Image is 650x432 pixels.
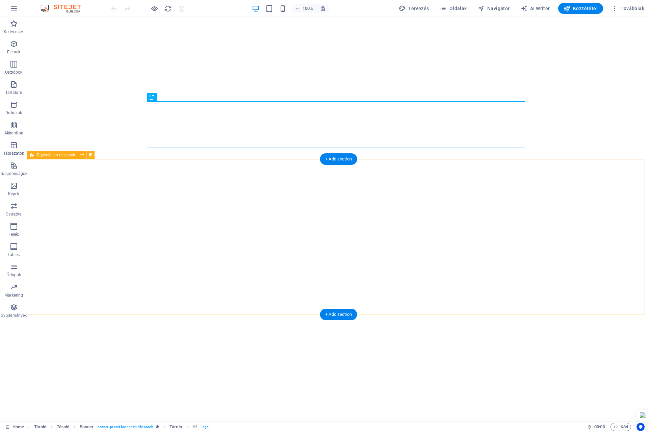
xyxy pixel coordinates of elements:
[39,4,89,12] img: Editor Logo
[34,423,47,431] span: Kattintson a kijelöléshez. Dupla kattintás az szerkesztéshez
[521,5,550,12] span: AI Writer
[3,151,24,156] p: Táblázatok
[5,423,24,431] a: Kattintson a kijelölés megszüntetéséhez. Dupla kattintás az oldalak megnyitásához
[599,424,600,429] span: :
[320,153,357,165] div: + Add section
[292,4,316,12] button: 100%
[610,423,631,431] button: Kód
[608,3,647,14] button: Továbbiak
[5,110,22,116] p: Dobozok
[614,423,628,431] span: Kód
[5,90,22,95] p: Tartalom
[399,5,429,12] span: Tervezés
[164,5,172,12] i: Weboldal újratöltése
[302,4,313,12] h6: 100%
[440,5,467,12] span: Oldalak
[396,3,432,14] button: Tervezés
[8,191,20,197] p: Képek
[34,423,209,431] nav: breadcrumb
[4,29,24,34] p: Kedvencek
[1,313,27,318] p: Gyűjtemények
[150,4,158,12] button: Kattintson ide az előnézeti módból való kilépéshez és a szerkesztés folytatásához
[192,423,198,431] span: Kattintson a kijelöléshez. Dupla kattintás az szerkesztéshez
[6,272,21,278] p: Űrlapok
[97,423,153,431] span: . banner .preset-banner-v3-life-coach
[611,5,644,12] span: Továbbiak
[478,5,510,12] span: Navigátor
[8,232,19,237] p: Fejléc
[164,4,172,12] button: reload
[8,252,20,257] p: Lábléc
[201,423,209,431] span: . logo
[396,3,432,14] div: Tervezés (Ctrl+Alt+Y)
[57,423,69,431] span: Kattintson a kijelöléshez. Dupla kattintás az szerkesztéshez
[594,423,605,431] span: 00 00
[7,49,21,55] p: Elemek
[37,153,75,157] span: Egyenlőtlen oszlopok
[80,423,94,431] span: Kattintson a kijelöléshez. Dupla kattintás az szerkesztéshez
[4,293,23,298] p: Marketing
[4,130,23,136] p: Akkordion
[5,70,22,75] p: Oszlopok
[6,211,22,217] p: Csúszka
[636,423,645,431] button: Usercentrics
[156,425,159,429] i: Ez az elem egy testreszabható előre beállítás
[437,3,469,14] button: Oldalak
[320,309,357,320] div: + Add section
[518,3,553,14] button: AI Writer
[587,423,605,431] h6: Munkamenet idő
[320,5,326,11] i: Átméretezés esetén automatikusan beállítja a nagyítási szintet a választott eszköznek megfelelően.
[170,423,182,431] span: Kattintson a kijelöléshez. Dupla kattintás az szerkesztéshez
[564,5,598,12] span: Közzététel
[558,3,603,14] button: Közzététel
[475,3,513,14] button: Navigátor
